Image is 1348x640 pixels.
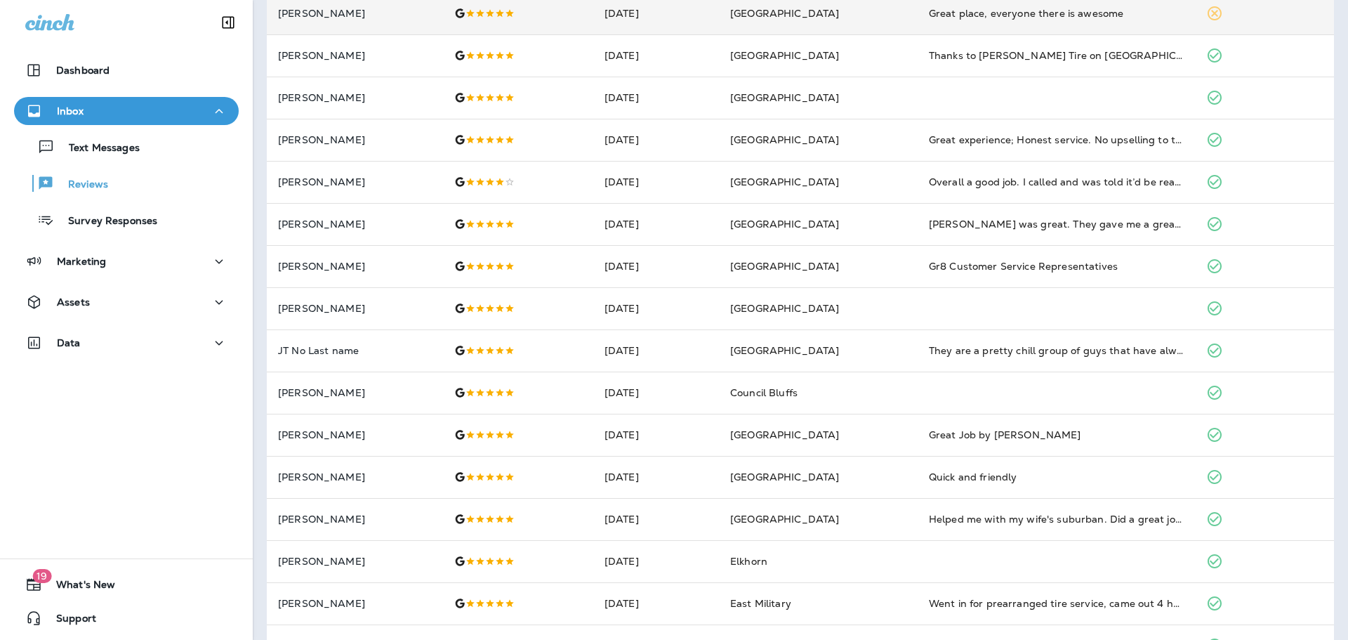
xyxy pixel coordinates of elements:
td: [DATE] [593,540,719,582]
button: Data [14,329,239,357]
span: [GEOGRAPHIC_DATA] [730,218,839,230]
td: [DATE] [593,372,719,414]
span: [GEOGRAPHIC_DATA] [730,49,839,62]
td: [DATE] [593,77,719,119]
span: [GEOGRAPHIC_DATA] [730,133,839,146]
p: [PERSON_NAME] [278,514,432,525]
div: Jensen’s was great. They gave me a great price, replaced my tires, and aligned my vehicles. They ... [929,217,1184,231]
p: JT No Last name [278,345,432,356]
td: [DATE] [593,287,719,329]
td: [DATE] [593,245,719,287]
p: Data [57,337,81,348]
span: [GEOGRAPHIC_DATA] [730,302,839,315]
div: Helped me with my wife's suburban. Did a great job. [929,512,1184,526]
button: 19What's New [14,570,239,599]
p: Inbox [57,105,84,117]
span: [GEOGRAPHIC_DATA] [730,513,839,525]
button: Reviews [14,169,239,198]
p: [PERSON_NAME] [278,303,432,314]
td: [DATE] [593,119,719,161]
td: [DATE] [593,329,719,372]
p: Text Messages [55,142,140,155]
td: [DATE] [593,34,719,77]
td: [DATE] [593,498,719,540]
span: [GEOGRAPHIC_DATA] [730,7,839,20]
span: [GEOGRAPHIC_DATA] [730,176,839,188]
p: [PERSON_NAME] [278,176,432,188]
p: Reviews [54,178,108,192]
p: [PERSON_NAME] [278,556,432,567]
p: [PERSON_NAME] [278,134,432,145]
td: [DATE] [593,203,719,245]
p: [PERSON_NAME] [278,598,432,609]
div: Thanks to Jensen Tire on South 97th Street in Omaha checking the electrical system on my Chevy Tr... [929,48,1184,63]
td: [DATE] [593,161,719,203]
span: East Military [730,597,791,610]
span: Support [42,613,96,629]
p: [PERSON_NAME] [278,471,432,483]
td: [DATE] [593,582,719,625]
div: Great experience; Honest service. No upselling to try and minimize our knowledge of tires but rat... [929,133,1184,147]
button: Inbox [14,97,239,125]
p: [PERSON_NAME] [278,387,432,398]
p: [PERSON_NAME] [278,50,432,61]
p: [PERSON_NAME] [278,429,432,440]
div: Quick and friendly [929,470,1184,484]
button: Dashboard [14,56,239,84]
p: Assets [57,296,90,308]
td: [DATE] [593,456,719,498]
span: [GEOGRAPHIC_DATA] [730,429,839,441]
p: Survey Responses [54,215,157,228]
span: 19 [32,569,51,583]
button: Assets [14,288,239,316]
span: Council Bluffs [730,386,798,399]
div: They are a pretty chill group of guys that have always treated me fair. Thanks [929,344,1184,358]
div: Overall a good job. I called and was told it’d be ready between 5 and 5:30. When I got there (I h... [929,175,1184,189]
span: Elkhorn [730,555,767,568]
span: [GEOGRAPHIC_DATA] [730,91,839,104]
p: Dashboard [56,65,110,76]
button: Collapse Sidebar [209,8,248,37]
div: Great Job by Andrew [929,428,1184,442]
div: Great place, everyone there is awesome [929,6,1184,20]
span: What's New [42,579,115,596]
p: [PERSON_NAME] [278,261,432,272]
p: Marketing [57,256,106,267]
button: Marketing [14,247,239,275]
p: [PERSON_NAME] [278,92,432,103]
div: Gr8 Customer Service Representatives [929,259,1184,273]
button: Text Messages [14,132,239,162]
button: Support [14,604,239,632]
div: Went in for prearranged tire service, came out 4 hours later with new tires AND new wheel bearing... [929,596,1184,610]
p: [PERSON_NAME] [278,218,432,230]
td: [DATE] [593,414,719,456]
span: [GEOGRAPHIC_DATA] [730,344,839,357]
span: [GEOGRAPHIC_DATA] [730,471,839,483]
p: [PERSON_NAME] [278,8,432,19]
button: Survey Responses [14,205,239,235]
span: [GEOGRAPHIC_DATA] [730,260,839,273]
